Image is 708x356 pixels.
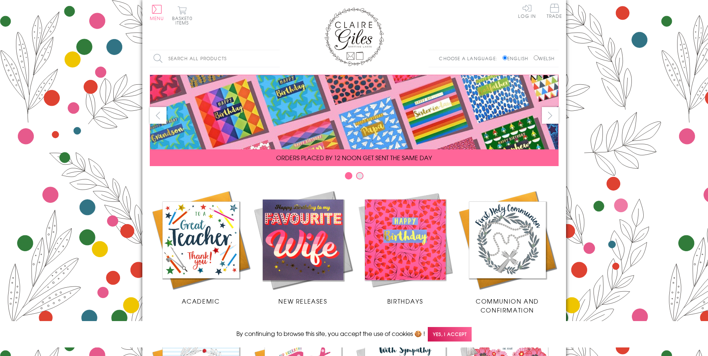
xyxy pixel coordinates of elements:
[547,4,562,18] span: Trade
[150,15,164,22] span: Menu
[324,7,384,66] img: Claire Giles Greetings Cards
[547,4,562,20] a: Trade
[476,297,539,314] span: Communion and Confirmation
[276,153,432,162] span: ORDERS PLACED BY 12 NOON GET SENT THE SAME DAY
[172,6,193,25] button: Basket0 items
[354,189,456,305] a: Birthdays
[387,297,423,305] span: Birthdays
[456,189,559,314] a: Communion and Confirmation
[356,172,363,179] button: Carousel Page 2
[345,172,352,179] button: Carousel Page 1 (Current Slide)
[534,55,539,60] input: Welsh
[150,189,252,305] a: Academic
[502,55,532,62] label: English
[518,4,536,18] a: Log In
[272,50,280,67] input: Search
[278,297,327,305] span: New Releases
[542,107,559,124] button: next
[175,15,193,26] span: 0 items
[534,55,555,62] label: Welsh
[439,55,501,62] p: Choose a language:
[150,107,167,124] button: prev
[150,5,164,20] button: Menu
[150,50,280,67] input: Search all products
[150,172,559,183] div: Carousel Pagination
[182,297,220,305] span: Academic
[502,55,507,60] input: English
[252,189,354,305] a: New Releases
[428,327,472,342] span: Yes, I accept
